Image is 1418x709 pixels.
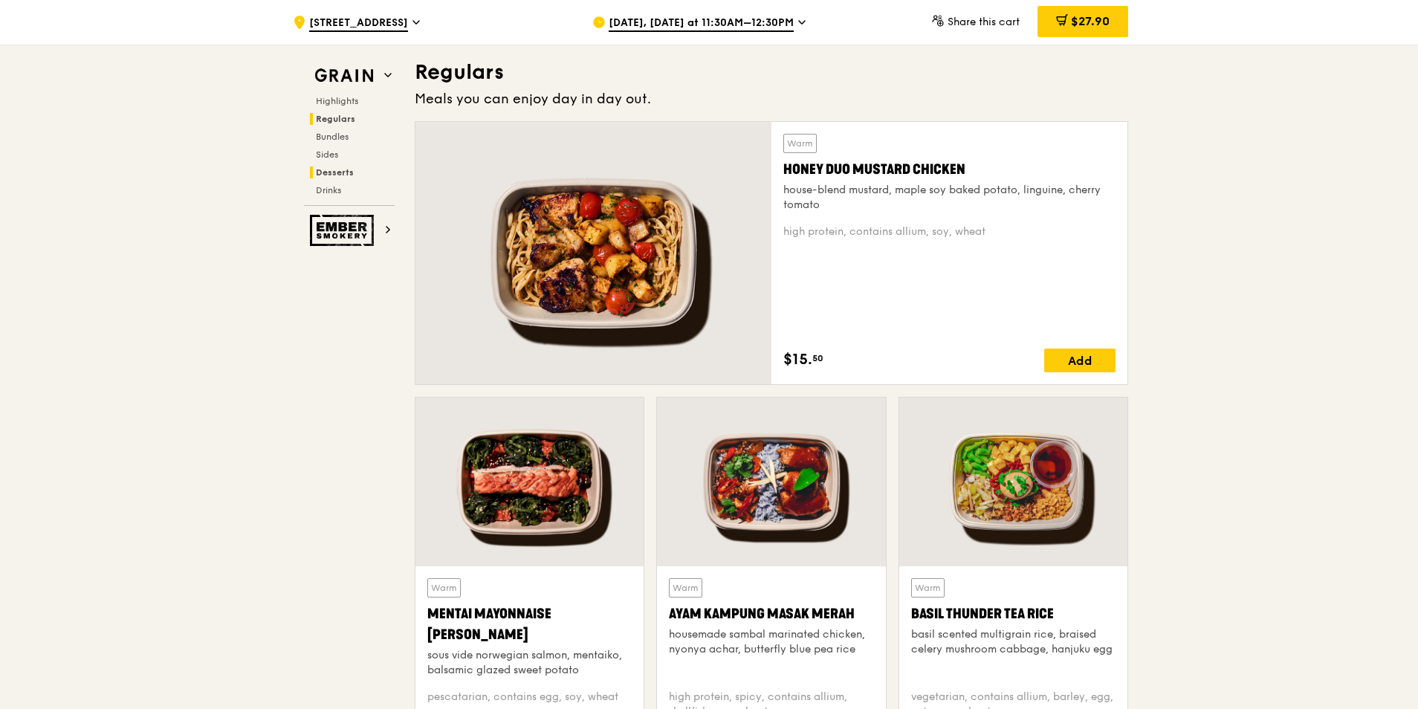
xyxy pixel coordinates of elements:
div: high protein, contains allium, soy, wheat [783,224,1116,239]
span: [DATE], [DATE] at 11:30AM–12:30PM [609,16,794,32]
img: Grain web logo [310,62,378,89]
div: Warm [427,578,461,598]
div: house-blend mustard, maple soy baked potato, linguine, cherry tomato [783,183,1116,213]
img: Ember Smokery web logo [310,215,378,246]
span: [STREET_ADDRESS] [309,16,408,32]
span: $27.90 [1071,14,1110,28]
div: basil scented multigrain rice, braised celery mushroom cabbage, hanjuku egg [911,627,1116,657]
span: Desserts [316,167,354,178]
div: Warm [783,134,817,153]
div: Warm [669,578,702,598]
span: Regulars [316,114,355,124]
div: Meals you can enjoy day in day out. [415,88,1128,109]
span: $15. [783,349,812,371]
span: Share this cart [948,16,1020,28]
div: Warm [911,578,945,598]
h3: Regulars [415,59,1128,85]
span: Drinks [316,185,341,195]
div: Honey Duo Mustard Chicken [783,159,1116,180]
div: Mentai Mayonnaise [PERSON_NAME] [427,603,632,645]
span: Bundles [316,132,349,142]
div: Add [1044,349,1116,372]
span: 50 [812,352,823,364]
div: housemade sambal marinated chicken, nyonya achar, butterfly blue pea rice [669,627,873,657]
div: sous vide norwegian salmon, mentaiko, balsamic glazed sweet potato [427,648,632,678]
div: Ayam Kampung Masak Merah [669,603,873,624]
div: Basil Thunder Tea Rice [911,603,1116,624]
span: Highlights [316,96,358,106]
span: Sides [316,149,338,160]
